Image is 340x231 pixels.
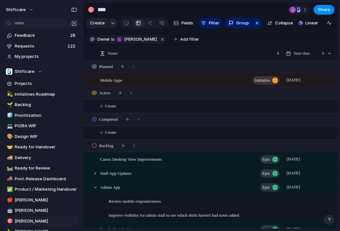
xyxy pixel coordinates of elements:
[99,143,113,149] span: Backlog
[3,100,79,110] div: 🌱Backlog
[133,143,135,149] span: 9
[7,165,11,172] div: 🛤️
[6,7,26,13] span: shiftcare
[262,169,270,178] span: Epic
[15,218,77,224] span: [PERSON_NAME]
[15,91,77,98] span: Initiatives Roadmap
[3,79,79,88] a: Projects
[3,89,79,99] a: 💫Initiatives Roadmap
[7,196,11,204] div: 🍎
[6,133,12,140] button: 🎨
[6,176,12,182] button: 📣
[318,7,330,13] span: Share
[260,155,280,164] button: Epic
[7,217,11,225] div: 🎯
[99,116,118,123] span: Completed
[7,186,11,193] div: ✅
[255,76,270,85] span: initiative
[100,155,162,163] span: Carers Desktop View Improvements
[99,90,111,96] span: Active
[7,101,11,109] div: 🌱
[15,207,77,214] span: [PERSON_NAME]
[15,102,77,108] span: Backlog
[262,155,270,164] span: Epic
[105,103,116,109] span: Create
[68,43,77,49] span: 122
[181,20,193,26] span: Fields
[86,5,96,15] button: 🎯
[7,154,11,161] div: 🚚
[305,20,318,26] span: Linear
[111,36,115,42] span: is
[285,155,302,163] span: [DATE]
[108,50,118,57] span: Name
[3,153,79,163] a: 🚚Delivery
[137,116,140,123] span: 0
[109,197,161,205] span: Review mobile responsiveness
[15,80,77,87] span: Projects
[3,121,79,131] a: 💻PO/BA WIP
[7,175,11,183] div: 📣
[70,32,77,39] span: 28
[3,206,79,215] a: 🤖[PERSON_NAME]
[7,143,11,151] div: 🤝
[3,184,79,194] a: ✅Product / Marketing Handover
[15,123,77,129] span: PO/BA WIP
[15,112,77,119] span: Prioritization
[100,76,122,84] span: Mobile Apps
[90,20,105,26] span: Create
[3,142,79,152] a: 🤝Ready for Handover
[3,174,79,184] div: 📣Post-Release Dashboard
[260,169,280,178] button: Epic
[3,31,79,40] a: Feedback28
[6,207,12,214] button: 🤖
[7,207,11,214] div: 🤖
[3,163,79,173] a: 🛤️Ready for Review
[15,53,77,60] span: My projects
[285,183,302,191] span: [DATE]
[6,144,12,150] button: 🤝
[100,183,120,191] span: Admin App
[170,35,203,44] button: Add filter
[6,123,12,129] button: 💻
[6,186,12,193] button: ✅
[15,197,77,203] span: [PERSON_NAME]
[6,155,12,161] button: 🚚
[132,63,135,70] span: 1
[6,91,12,98] button: 💫
[15,186,77,193] span: Product / Marketing Handover
[3,195,79,205] div: 🍎[PERSON_NAME]
[97,36,110,42] span: Owner
[285,169,302,177] span: [DATE]
[3,216,79,226] a: 🎯[PERSON_NAME]
[209,20,219,26] span: Filter
[105,129,116,136] span: Create
[314,5,334,15] button: Share
[253,76,280,85] button: initiative
[99,63,113,70] span: Planned
[109,211,239,219] span: improve visibility for admin staff to see which shifts haven't had notes added
[3,111,79,120] a: 🧊Prioritization
[3,41,79,51] a: Requests122
[3,5,37,15] button: shiftcare
[15,68,35,75] span: Shiftcare
[294,50,310,57] span: Start date
[3,132,79,142] a: 🎨Design WIP
[15,32,68,39] span: Feedback
[15,43,66,49] span: Requests
[110,36,116,43] button: is
[130,90,132,96] span: 0
[260,183,280,192] button: Epic
[15,155,77,161] span: Delivery
[124,36,157,42] span: [PERSON_NAME]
